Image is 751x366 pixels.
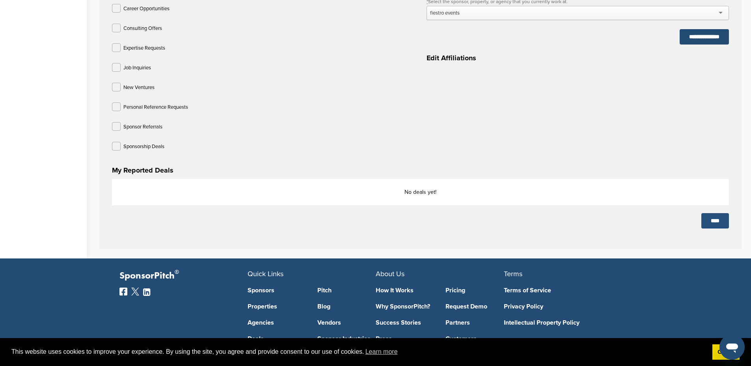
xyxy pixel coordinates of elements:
a: How It Works [376,287,434,294]
h3: Edit Affiliations [427,52,729,63]
a: Agencies [248,320,306,326]
a: Why SponsorPitch? [376,303,434,310]
span: Terms [504,269,522,278]
a: Privacy Policy [504,303,620,310]
p: Career Opportunities [123,4,170,14]
p: Sponsor Referrals [123,122,162,132]
span: This website uses cookies to improve your experience. By using the site, you agree and provide co... [11,346,706,358]
a: Blog [317,303,376,310]
a: Press [376,336,434,342]
span: About Us [376,269,404,278]
a: Deals [248,336,306,342]
a: Pitch [317,287,376,294]
div: fiestro events [430,9,460,17]
p: Consulting Offers [123,24,162,33]
a: Partners [445,320,504,326]
span: ® [175,267,179,277]
a: Properties [248,303,306,310]
p: Expertise Requests [123,43,165,53]
p: SponsorPitch [119,270,248,282]
img: Twitter [131,288,139,295]
img: Facebook [119,288,127,295]
a: Request Demo [445,303,504,310]
h3: My Reported Deals [112,165,729,176]
a: dismiss cookie message [712,344,740,360]
a: Intellectual Property Policy [504,320,620,326]
p: Sponsorship Deals [123,142,164,152]
p: New Ventures [123,83,155,93]
p: No deals yet! [120,187,721,197]
a: learn more about cookies [364,346,399,358]
a: Vendors [317,320,376,326]
iframe: Button to launch messaging window [719,334,745,360]
a: Customers [445,336,504,342]
p: Personal Reference Requests [123,102,188,112]
a: Terms of Service [504,287,620,294]
span: Quick Links [248,269,283,278]
a: Pricing [445,287,504,294]
a: Sponsor Industries [317,336,376,342]
a: Success Stories [376,320,434,326]
a: Sponsors [248,287,306,294]
p: Job Inquiries [123,63,151,73]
